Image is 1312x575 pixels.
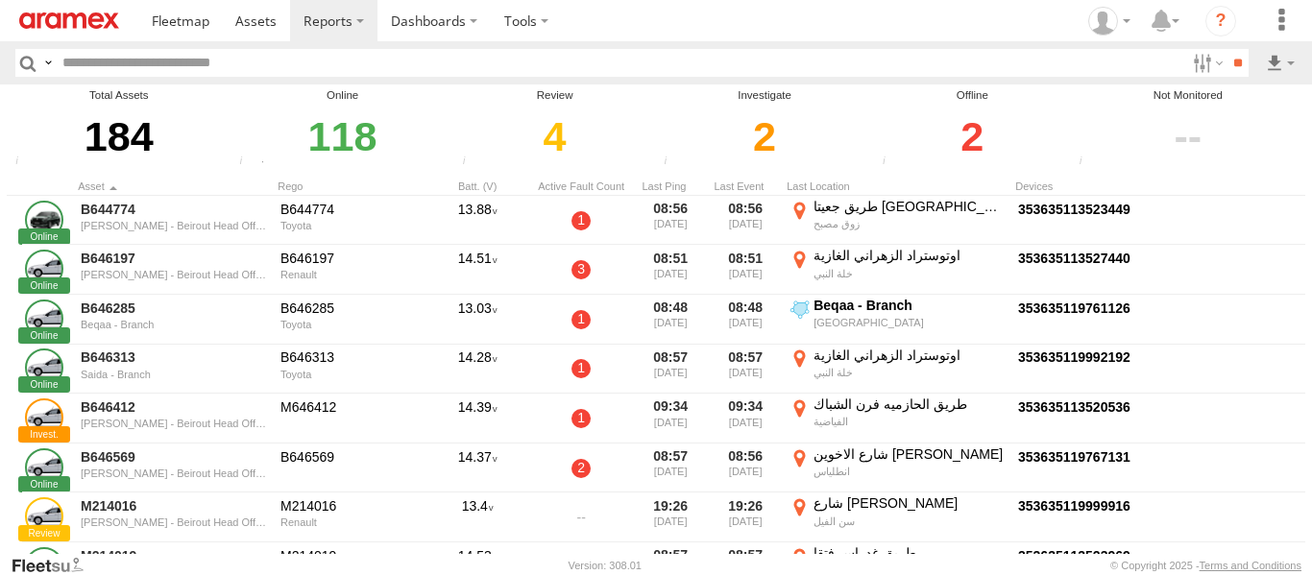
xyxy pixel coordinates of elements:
div: Mazen Siblini [1081,7,1137,36]
div: [PERSON_NAME] - Beirout Head Office [81,418,267,429]
label: Click to View Event Location [787,347,1008,393]
div: 184 [10,104,229,170]
div: B644774 [280,201,419,218]
a: Click to View Device Details [1018,548,1130,563]
img: aramex-logo.svg [19,12,119,29]
a: Click to View Asset Details [25,250,63,288]
div: Assets that have not communicated with the server in the last 24hrs [658,156,687,170]
div: 08:56 [DATE] [712,198,779,244]
div: 09:34 [DATE] [712,395,779,442]
div: سن الفيل [814,515,1005,528]
div: M646412 [280,398,419,416]
div: طريق غدراس فتقا [814,544,1005,562]
div: 08:56 [DATE] [712,445,779,491]
div: Saida - Branch [81,369,267,380]
a: Click to View Device Details [1018,202,1130,217]
div: Toyota [280,220,419,231]
div: Total Assets [10,87,229,104]
a: Click to View Asset Details [25,201,63,239]
a: B644774 [81,201,267,218]
div: Last Location [787,180,1008,193]
div: Click to Sort [278,180,422,193]
div: Renault [280,269,419,280]
label: Click to View Event Location [787,247,1008,293]
div: Devices [1015,180,1207,193]
div: [PERSON_NAME] - Beirout Head Office [81,516,267,528]
div: Click to Sort [637,180,704,193]
a: 2 [571,459,591,478]
label: Export results as... [1264,49,1297,77]
div: Renault [280,516,419,528]
div: 14.37 [429,445,525,491]
div: B646569 [280,448,419,466]
a: Click to View Device Details [1018,399,1130,415]
div: اوتوستراد الزهراني الغازية [814,347,1005,364]
label: Click to View Event Location [787,445,1008,491]
a: 1 [571,310,591,329]
div: خلة النبي [814,366,1005,379]
label: Click to View Event Location [787,395,1008,442]
label: Search Filter Options [1185,49,1227,77]
div: Assets that have not communicated at least once with the server in the last 6hrs [457,156,486,170]
div: 14.39 [429,395,525,442]
div: انطلياس [814,465,1005,478]
label: Click to View Event Location [787,494,1008,540]
div: 08:48 [DATE] [712,297,779,343]
div: Toyota [280,319,419,330]
a: Click to View Device Details [1018,449,1130,465]
a: Click to View Device Details [1018,349,1130,365]
a: B646569 [81,448,267,466]
a: B646285 [81,299,267,317]
label: Click to View Event Location [787,198,1008,244]
a: Click to View Asset Details [25,348,63,387]
div: 08:57 [DATE] [637,445,704,491]
div: طريق الحازميه فرن الشباك [814,395,1005,413]
div: Click to filter by Not Monitored [1074,104,1302,170]
div: الفياضية [814,415,1005,428]
div: Batt. (V) [429,180,525,193]
a: Visit our Website [11,556,99,575]
div: The health of these assets types is not monitored. [1074,156,1103,170]
a: 1 [571,409,591,428]
div: B646197 [280,250,419,267]
div: [PERSON_NAME] - Beirout Head Office [81,467,267,479]
div: طريق جعيتا [GEOGRAPHIC_DATA] [814,198,1005,215]
div: M214016 [280,497,419,515]
a: B646412 [81,398,267,416]
div: زوق مصبح [814,217,1005,230]
label: Search Query [40,49,56,77]
div: Click to Sort [712,180,779,193]
label: Click to View Event Location [787,297,1008,343]
div: Beqaa - Branch [81,319,267,330]
a: Click to View Asset Details [25,398,63,437]
div: B646285 [280,299,419,317]
div: 08:48 [DATE] [637,297,704,343]
div: 14.28 [429,347,525,393]
div: [PERSON_NAME] - Beirout Head Office [81,220,267,231]
div: 13.03 [429,297,525,343]
div: اوتوستراد الزهراني الغازية [814,247,1005,264]
div: B646313 [280,348,419,366]
div: Review [457,87,653,104]
a: Click to View Device Details [1018,251,1130,266]
a: Click to View Device Details [1018,300,1130,316]
div: 08:56 [DATE] [637,198,704,244]
a: Click to View Asset Details [25,497,63,536]
div: Investigate [658,87,871,104]
div: 09:34 [DATE] [637,395,704,442]
div: Beqaa - Branch [814,297,1005,314]
div: 13.88 [429,198,525,244]
div: Number of assets that have communicated at least once in the last 6hrs [233,156,262,170]
div: Assets that have not communicated at least once with the server in the last 48hrs [877,156,906,170]
div: 13.4 [429,494,525,540]
a: M214016 [81,497,267,515]
a: B646313 [81,348,267,366]
div: 08:57 [DATE] [712,347,779,393]
a: 1 [571,211,591,230]
a: Click to View Device Details [1018,498,1130,514]
i: ? [1205,6,1236,36]
div: Click to filter by Offline [877,104,1068,170]
div: شارع [PERSON_NAME] [814,494,1005,512]
div: 08:51 [DATE] [637,247,704,293]
div: Total number of Enabled and Paused Assets [10,156,38,170]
